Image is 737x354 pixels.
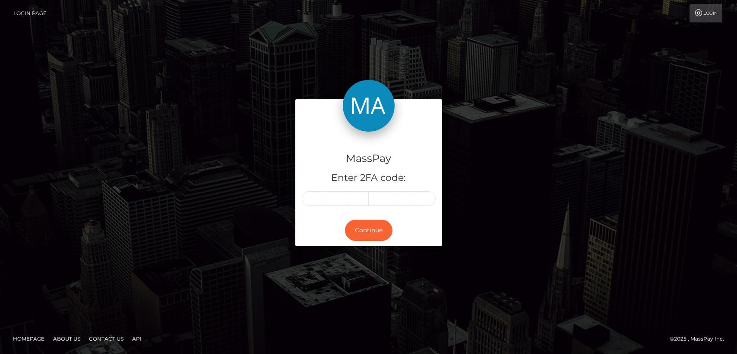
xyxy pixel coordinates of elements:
[302,171,436,185] h5: Enter 2FA code:
[302,151,436,166] h4: MassPay
[343,80,395,132] img: MassPay
[13,4,47,22] a: Login Page
[670,334,731,344] div: © 2025 , MassPay Inc.
[85,332,127,345] a: Contact Us
[9,332,48,345] a: Homepage
[345,220,392,241] button: Continue
[50,332,84,345] a: About Us
[129,332,145,345] a: API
